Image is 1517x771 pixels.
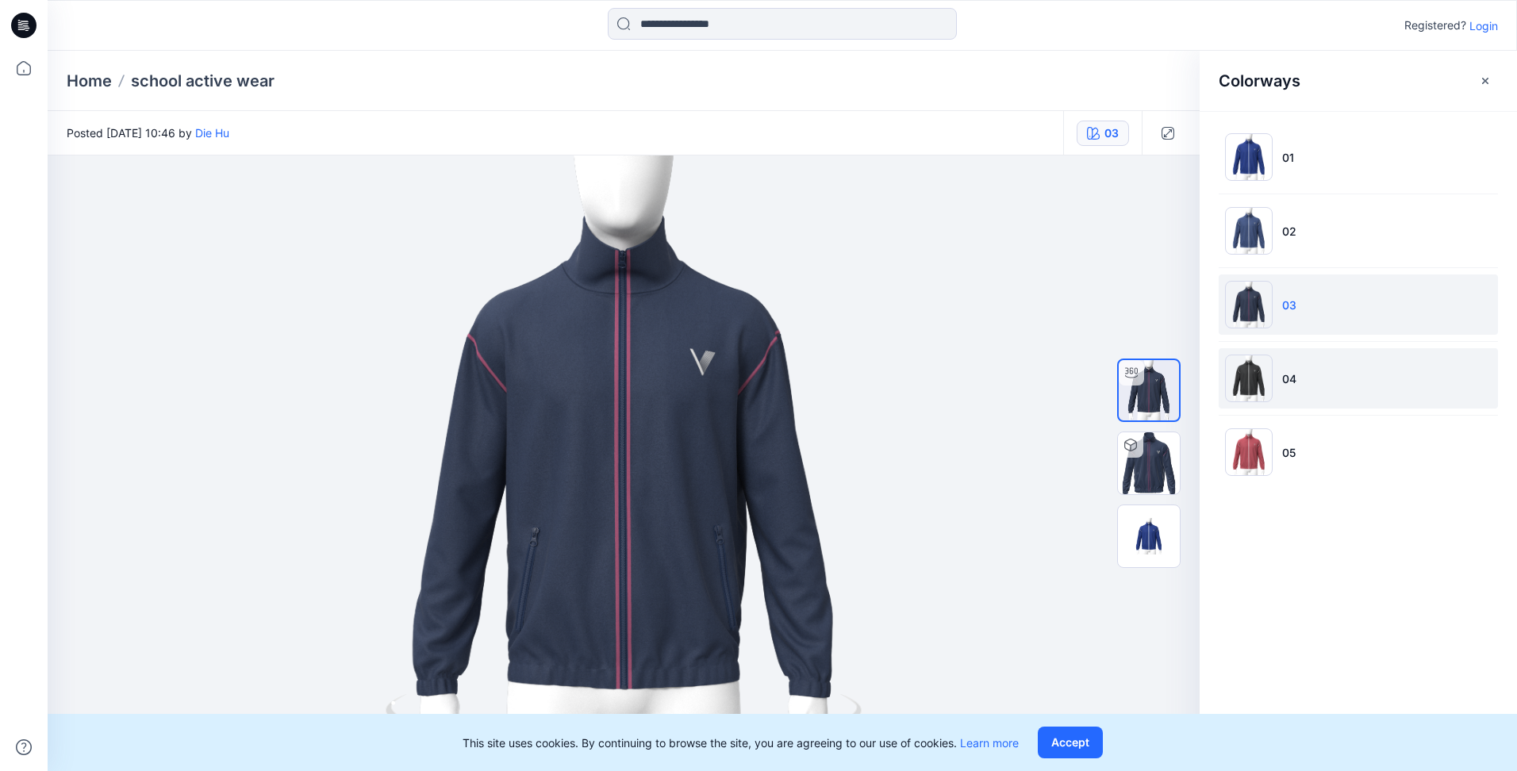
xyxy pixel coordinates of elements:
[1038,727,1103,758] button: Accept
[1118,518,1180,555] img: All colorways
[1282,370,1296,387] p: 04
[131,70,275,92] p: school active wear
[1469,17,1498,34] p: Login
[1225,428,1273,476] img: 05
[1219,71,1300,90] h2: Colorways
[67,125,229,141] span: Posted [DATE] 10:46 by
[1225,133,1273,181] img: 01
[1282,223,1296,240] p: 02
[1077,121,1129,146] button: 03
[1282,149,1294,166] p: 01
[195,126,229,140] a: Die Hu
[1282,444,1296,461] p: 05
[1225,207,1273,255] img: 02
[1404,16,1466,35] p: Registered?
[1282,297,1296,313] p: 03
[1225,355,1273,402] img: 04
[1104,125,1119,142] div: 03
[1119,360,1179,420] img: Faceless-M-Turntable
[960,736,1019,750] a: Learn more
[67,70,112,92] a: Home
[1225,281,1273,328] img: 03
[463,735,1019,751] p: This site uses cookies. By continuing to browse the site, you are agreeing to our use of cookies.
[1118,432,1180,494] img: school active wear 03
